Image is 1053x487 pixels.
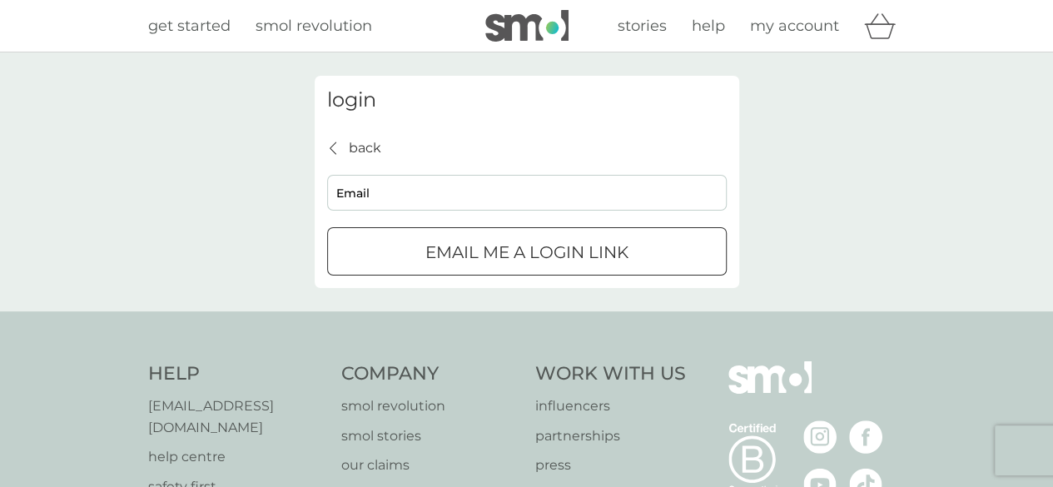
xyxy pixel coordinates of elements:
span: get started [148,17,231,35]
p: Email me a login link [425,239,628,266]
a: smol stories [341,425,519,447]
img: visit the smol Facebook page [849,420,882,454]
span: my account [750,17,839,35]
a: partnerships [535,425,686,447]
a: influencers [535,395,686,417]
a: press [535,455,686,476]
a: stories [618,14,667,38]
a: help [692,14,725,38]
span: help [692,17,725,35]
h3: login [327,88,727,112]
a: help centre [148,446,325,468]
div: basket [864,9,906,42]
p: back [349,137,381,159]
h4: Company [341,361,519,387]
span: stories [618,17,667,35]
a: my account [750,14,839,38]
a: [EMAIL_ADDRESS][DOMAIN_NAME] [148,395,325,438]
img: visit the smol Instagram page [803,420,837,454]
button: Email me a login link [327,227,727,276]
img: smol [485,10,569,42]
h4: Help [148,361,325,387]
a: get started [148,14,231,38]
h4: Work With Us [535,361,686,387]
a: smol revolution [341,395,519,417]
a: our claims [341,455,519,476]
img: smol [728,361,812,418]
span: smol revolution [256,17,372,35]
a: smol revolution [256,14,372,38]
